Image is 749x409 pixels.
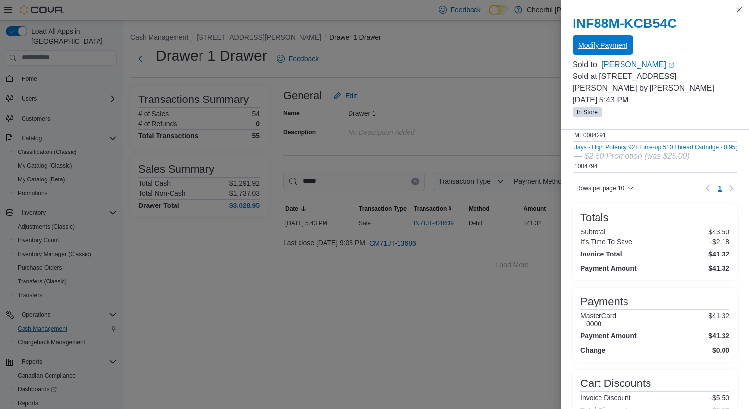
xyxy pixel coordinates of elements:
h4: $0.00 [712,346,729,354]
button: Close this dialog [733,4,745,16]
span: 1 [718,183,722,193]
h4: Invoice Total [580,250,622,258]
h6: MasterCard [580,312,616,320]
ul: Pagination for table: MemoryTable from EuiInMemoryTable [714,180,725,196]
h3: Totals [580,212,608,224]
span: In Store [573,107,602,117]
button: Page 1 of 1 [714,180,725,196]
h4: $41.32 [708,264,729,272]
div: — $2.50 Promotion (was $25.00) [574,151,739,162]
h6: 0000 [586,320,616,328]
span: Modify Payment [578,40,627,50]
h3: Cart Discounts [580,378,651,389]
p: -$5.50 [710,394,729,402]
div: Sold to [573,59,599,71]
h2: INF88M-KCB54C [573,16,737,31]
span: Rows per page : 10 [576,184,624,192]
p: $43.50 [708,228,729,236]
h4: Change [580,346,605,354]
button: Jays - High Potency 92+ Lime-up 510 Thread Cartridge - 0.95g [574,144,739,151]
nav: Pagination for table: MemoryTable from EuiInMemoryTable [702,180,737,196]
button: Rows per page:10 [573,182,638,194]
h6: Invoice Discount [580,394,631,402]
div: 1004794 [574,144,739,170]
button: Previous page [702,182,714,194]
a: [PERSON_NAME]External link [601,59,737,71]
span: In Store [577,108,598,117]
h6: It's Time To Save [580,238,632,246]
p: Sold at [STREET_ADDRESS][PERSON_NAME] by [PERSON_NAME] [573,71,737,94]
p: -$2.18 [710,238,729,246]
button: Modify Payment [573,35,633,55]
h3: Payments [580,296,628,307]
h4: Payment Amount [580,264,637,272]
p: $41.32 [708,312,729,328]
button: Next page [725,182,737,194]
h4: Payment Amount [580,332,637,340]
p: [DATE] 5:43 PM [573,94,737,106]
svg: External link [668,62,674,68]
h4: $41.32 [708,332,729,340]
h4: $41.32 [708,250,729,258]
h6: Subtotal [580,228,605,236]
